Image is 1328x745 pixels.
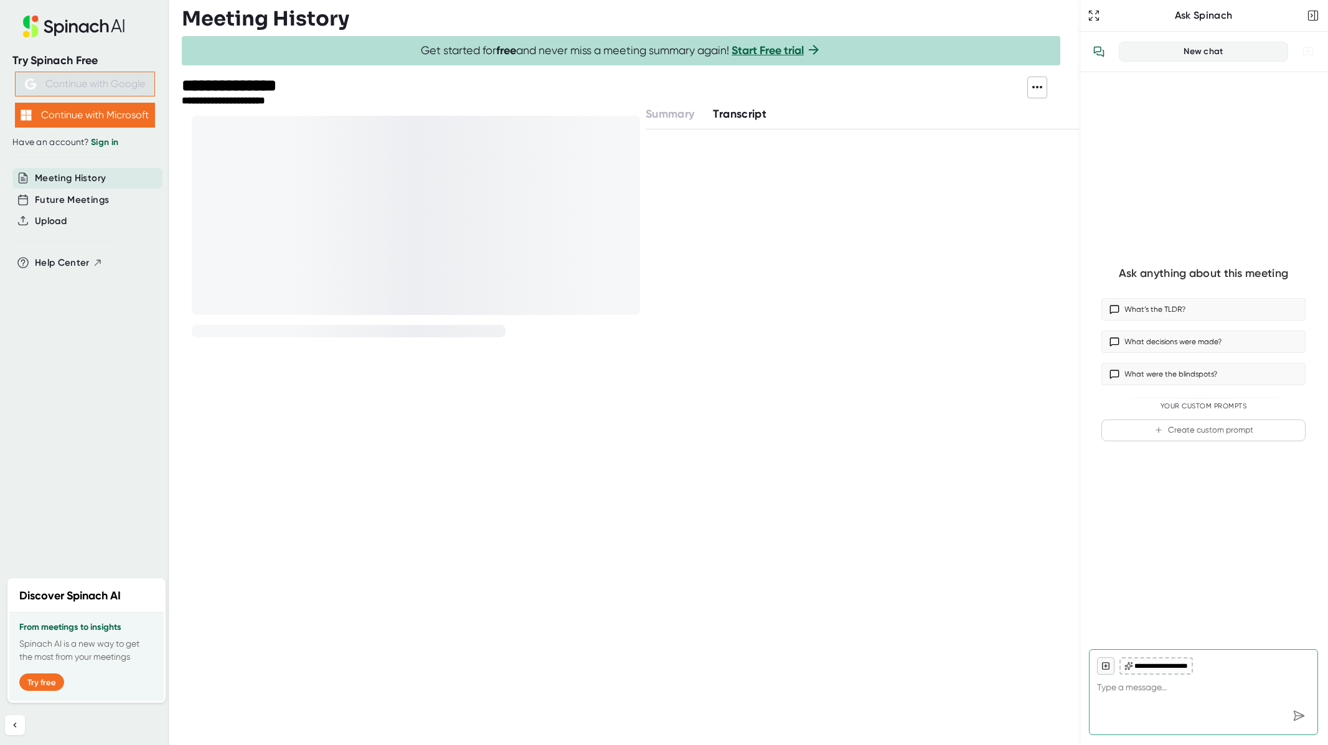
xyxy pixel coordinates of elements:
[35,171,106,185] button: Meeting History
[1101,330,1306,353] button: What decisions were made?
[5,715,25,735] button: Collapse sidebar
[713,106,766,123] button: Transcript
[19,673,64,691] button: Try free
[19,588,121,604] h2: Discover Spinach AI
[19,622,154,632] h3: From meetings to insights
[12,54,157,68] div: Try Spinach Free
[91,137,118,148] a: Sign in
[1085,7,1103,24] button: Expand to Ask Spinach page
[25,78,36,90] img: Aehbyd4JwY73AAAAAElFTkSuQmCC
[646,106,694,123] button: Summary
[1101,363,1306,385] button: What were the blindspots?
[182,7,349,30] h3: Meeting History
[732,44,804,57] a: Start Free trial
[35,214,67,228] button: Upload
[1304,7,1322,24] button: Close conversation sidebar
[1101,402,1306,411] div: Your Custom Prompts
[12,137,157,148] div: Have an account?
[713,107,766,121] span: Transcript
[1127,46,1280,57] div: New chat
[15,103,155,128] button: Continue with Microsoft
[1103,9,1304,22] div: Ask Spinach
[1101,298,1306,321] button: What’s the TLDR?
[646,107,694,121] span: Summary
[35,256,103,270] button: Help Center
[35,193,109,207] button: Future Meetings
[1101,419,1306,441] button: Create custom prompt
[1288,705,1310,727] div: Send message
[1086,39,1111,64] button: View conversation history
[15,72,155,96] button: Continue with Google
[421,44,821,58] span: Get started for and never miss a meeting summary again!
[19,637,154,663] p: Spinach AI is a new way to get the most from your meetings
[1119,266,1288,281] div: Ask anything about this meeting
[35,256,90,270] span: Help Center
[496,44,516,57] b: free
